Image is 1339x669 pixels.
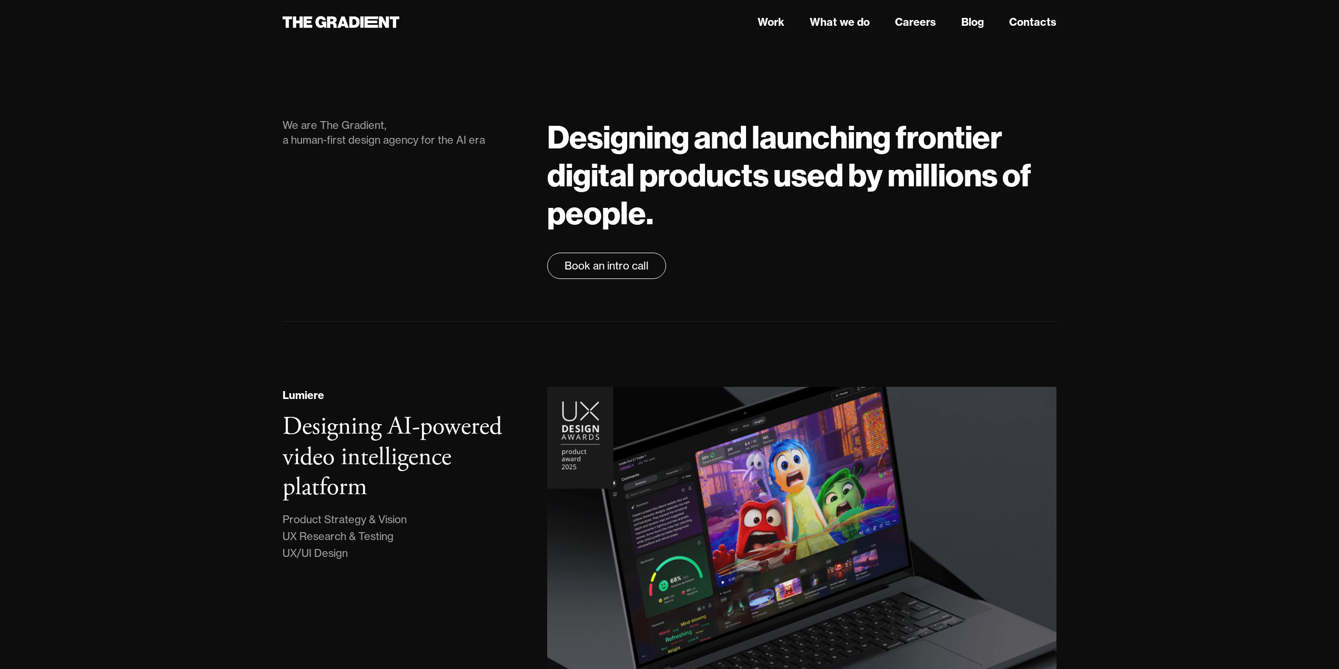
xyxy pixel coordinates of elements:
h3: Designing AI-powered video intelligence platform [283,411,502,503]
a: Work [758,14,784,30]
h1: Designing and launching frontier digital products used by millions of people. [547,118,1056,232]
div: Product Strategy & Vision UX Research & Testing UX/UI Design [283,511,407,562]
a: Blog [961,14,984,30]
a: Contacts [1009,14,1056,30]
div: We are The Gradient, a human-first design agency for the AI era [283,118,527,147]
a: Careers [895,14,936,30]
a: What we do [810,14,870,30]
a: Book an intro call [547,253,666,279]
div: Lumiere [283,387,324,403]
